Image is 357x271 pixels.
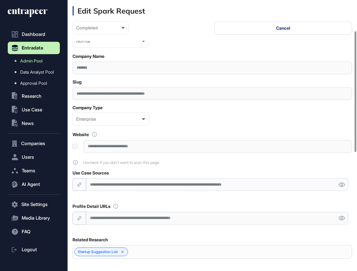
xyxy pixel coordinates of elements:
[83,160,160,165] span: Uncheck if you don't want to scan this page.
[8,90,60,102] button: Research
[8,42,60,54] button: Entradata
[214,22,352,35] button: Cancel
[22,107,42,112] span: Use Case
[22,45,43,50] span: Entradata
[21,202,48,207] span: Site Settings
[22,94,42,99] span: Research
[73,204,110,209] label: Profile Detail URLs
[22,216,50,221] span: Media Library
[8,165,60,177] button: Teams
[8,226,60,238] button: FAQ
[8,137,60,150] button: Companies
[11,55,60,67] a: Admin Pool
[20,58,42,63] span: Admin Pool
[73,80,82,84] label: Slug
[22,121,34,126] span: News
[22,32,45,37] span: Dashboard
[8,212,60,224] button: Media Library
[8,198,60,211] button: Site Settings
[8,104,60,116] button: Use Case
[8,117,60,130] button: News
[73,6,352,15] h3: Edit Spark Request
[8,243,60,256] a: Logout
[8,151,60,163] button: Users
[11,78,60,89] a: Approval Pool
[22,182,40,187] span: AI Agent
[8,178,60,191] button: AI Agent
[73,132,89,137] label: Website
[22,168,35,173] span: Teams
[73,105,103,110] label: Company Type
[20,70,54,75] span: Data Analyst Pool
[22,229,30,234] span: FAQ
[20,81,47,86] span: Approval Pool
[22,155,34,160] span: Users
[73,170,109,175] label: Use Case Sources
[22,247,37,252] span: Logout
[11,67,60,78] a: Data Analyst Pool
[73,54,104,59] label: Company Name
[73,237,108,242] label: Related Research
[21,141,45,146] span: Companies
[8,28,60,41] a: Dashboard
